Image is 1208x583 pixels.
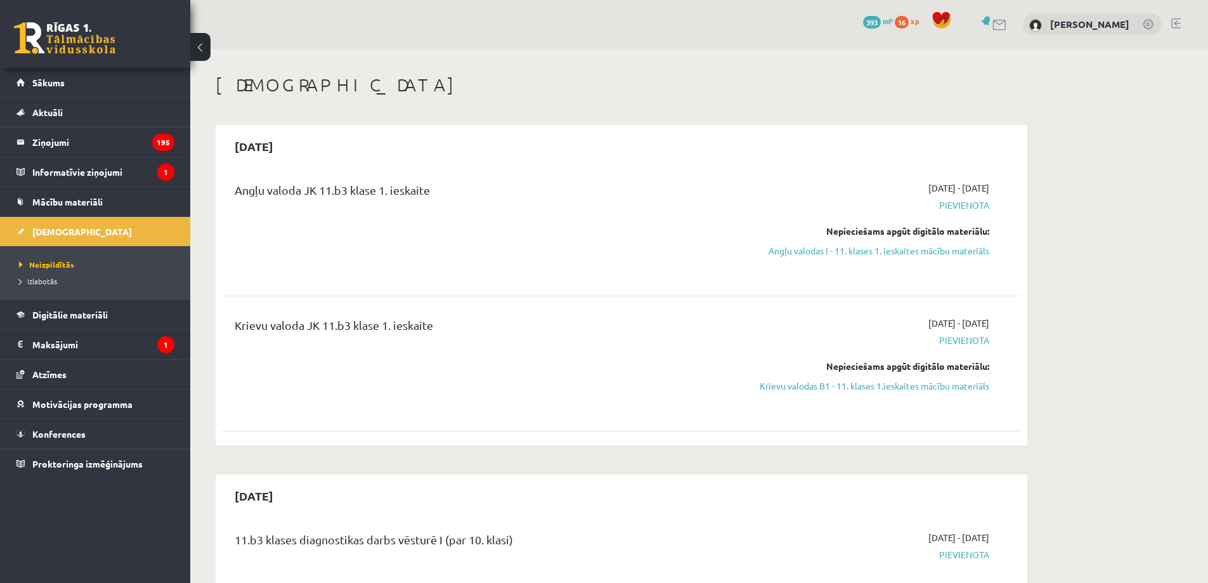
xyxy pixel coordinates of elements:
i: 1 [157,336,174,353]
span: Izlabotās [19,276,57,286]
legend: Informatīvie ziņojumi [32,157,174,187]
a: [DEMOGRAPHIC_DATA] [16,217,174,246]
a: Aktuāli [16,98,174,127]
span: 16 [895,16,909,29]
span: 393 [863,16,881,29]
a: 393 mP [863,16,893,26]
span: Pievienota [750,548,989,561]
i: 1 [157,164,174,181]
span: Pievienota [750,334,989,347]
div: Krievu valoda JK 11.b3 klase 1. ieskaite [235,317,731,340]
a: Angļu valodas I - 11. klases 1. ieskaites mācību materiāls [750,244,989,258]
h2: [DATE] [222,131,286,161]
h1: [DEMOGRAPHIC_DATA] [216,74,1027,96]
div: Nepieciešams apgūt digitālo materiālu: [750,360,989,373]
a: Digitālie materiāli [16,300,174,329]
a: 16 xp [895,16,925,26]
span: Motivācijas programma [32,398,133,410]
a: Ziņojumi195 [16,128,174,157]
span: [DATE] - [DATE] [928,181,989,195]
legend: Ziņojumi [32,128,174,157]
div: 11.b3 klases diagnostikas darbs vēsturē I (par 10. klasi) [235,531,731,554]
legend: Maksājumi [32,330,174,359]
span: Digitālie materiāli [32,309,108,320]
span: Pievienota [750,199,989,212]
span: Neizpildītās [19,259,74,270]
a: Krievu valodas B1 - 11. klases 1.ieskaites mācību materiāls [750,379,989,393]
a: Proktoringa izmēģinājums [16,449,174,478]
span: Sākums [32,77,65,88]
a: Informatīvie ziņojumi1 [16,157,174,187]
a: Mācību materiāli [16,187,174,216]
span: Atzīmes [32,369,67,380]
div: Nepieciešams apgūt digitālo materiālu: [750,225,989,238]
a: Izlabotās [19,275,178,287]
span: [DATE] - [DATE] [928,317,989,330]
a: Neizpildītās [19,259,178,270]
h2: [DATE] [222,481,286,511]
a: Motivācijas programma [16,390,174,419]
span: Aktuāli [32,107,63,118]
i: 195 [152,134,174,151]
span: xp [911,16,919,26]
a: Rīgas 1. Tālmācības vidusskola [14,22,115,54]
span: [DEMOGRAPHIC_DATA] [32,226,132,237]
a: Sākums [16,68,174,97]
a: Atzīmes [16,360,174,389]
span: mP [883,16,893,26]
span: Konferences [32,428,86,440]
div: Angļu valoda JK 11.b3 klase 1. ieskaite [235,181,731,205]
img: Sandijs Rozevskis [1029,19,1042,32]
span: Mācību materiāli [32,196,103,207]
a: Maksājumi1 [16,330,174,359]
span: Proktoringa izmēģinājums [32,458,143,469]
a: [PERSON_NAME] [1050,18,1129,30]
a: Konferences [16,419,174,449]
span: [DATE] - [DATE] [928,531,989,544]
